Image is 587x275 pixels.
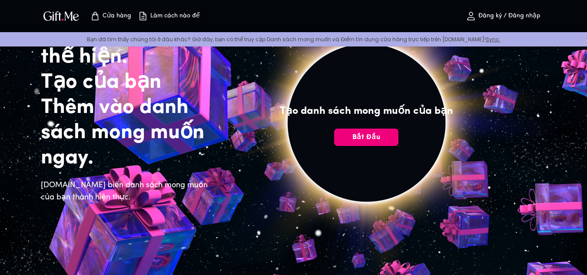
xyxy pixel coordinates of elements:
font: Bạn đã tìm thấy chúng tôi ở đâu khác? Giờ đây, bạn có thể truy cập Danh sách mong muốn và Điểm tí... [87,36,486,43]
font: Đăng ký / Đăng nhập [478,13,541,19]
img: Logo GiftMe [42,10,81,22]
font: Bắt đầu [352,134,380,141]
button: Bắt đầu [334,129,398,146]
font: [DOMAIN_NAME] biến danh sách mong muốn của bạn thành hiện thực. [41,182,208,202]
img: how-to.svg [138,11,148,21]
button: Logo GiftMe [41,11,82,21]
font: Làm cách nào để [150,13,200,19]
button: Đăng ký / Đăng nhập [460,2,547,30]
font: Tạo của bạn [41,72,161,93]
button: Làm cách nào để [145,2,193,30]
button: Trang cửa hàng [87,2,135,30]
font: Thêm vào danh sách mong muốn ngay. [41,97,204,169]
font: Tạo danh sách mong muốn của bạn [280,106,453,116]
font: Cửa hàng [103,13,131,19]
a: Sync. [486,36,501,43]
